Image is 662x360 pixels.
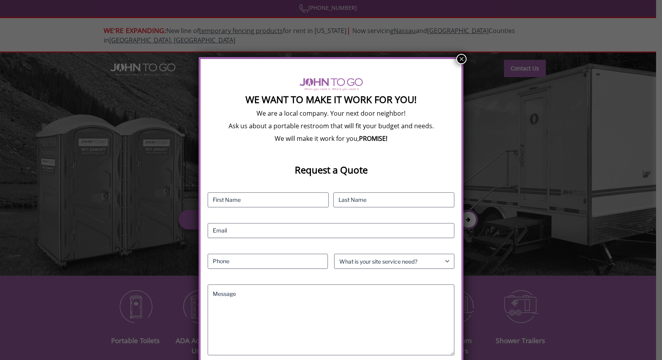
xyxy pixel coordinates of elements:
strong: Request a Quote [295,163,368,176]
button: Close [456,54,467,64]
p: We will make it work for you, [208,134,454,143]
input: Email [208,223,454,238]
img: logo of viptogo [299,78,363,90]
strong: We Want To Make It Work For You! [245,93,417,106]
input: First Name [208,192,329,207]
p: We are a local company. Your next door neighbor! [208,109,454,118]
p: Ask us about a portable restroom that will fit your budget and needs. [208,122,454,130]
input: Phone [208,254,328,269]
b: PROMISE! [359,134,387,143]
input: Last Name [333,192,454,207]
